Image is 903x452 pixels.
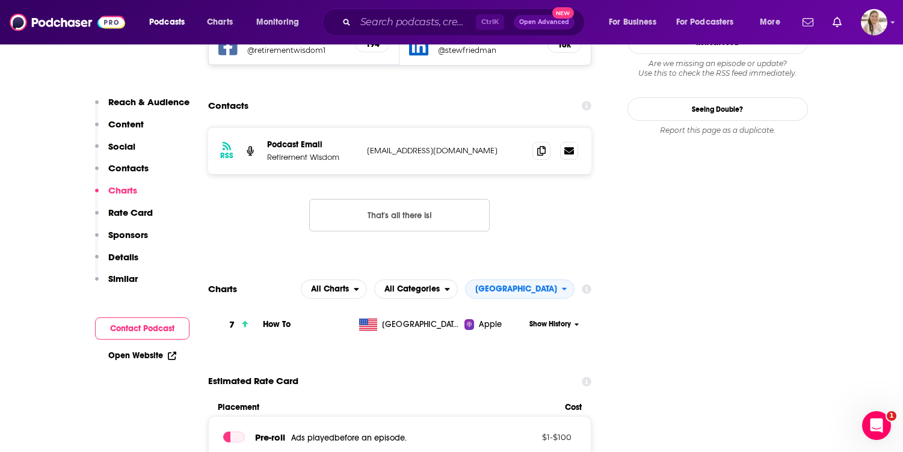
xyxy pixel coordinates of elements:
a: Show notifications dropdown [798,12,818,32]
div: Search podcasts, credits, & more... [334,8,596,36]
h3: RSS [220,151,233,160]
span: Placement [218,402,555,412]
span: United States [382,319,460,331]
button: Details [95,251,138,273]
span: For Podcasters [676,14,734,31]
p: $ 1 - $ 100 [493,432,572,442]
a: Charts [199,13,240,32]
p: Details [108,251,138,263]
span: Ads played before an episode . [291,433,407,443]
p: Social [108,141,135,152]
p: Content [108,118,144,130]
button: Social [95,141,135,163]
button: open menu [751,13,795,32]
a: Open Website [108,350,176,361]
p: [EMAIL_ADDRESS][DOMAIN_NAME] [367,145,523,156]
button: open menu [374,279,458,299]
button: open menu [301,279,367,299]
span: Podcasts [149,14,185,31]
span: Pre -roll [255,432,285,443]
button: Contacts [95,162,149,185]
p: Sponsors [108,229,148,240]
h2: Platforms [301,279,367,299]
button: Show History [525,319,583,329]
span: Apple [479,319,502,331]
span: [GEOGRAPHIC_DATA] [475,285,557,293]
h2: Contacts [208,94,248,117]
button: Show profile menu [861,9,887,35]
h2: Countries [465,279,575,299]
button: open menu [668,13,751,32]
span: New [552,7,574,19]
button: open menu [600,13,671,32]
p: Charts [108,185,137,196]
span: More [760,14,780,31]
img: User Profile [861,9,887,35]
span: Cost [565,402,582,412]
span: For Business [609,14,656,31]
h2: Categories [374,279,458,299]
div: Are we missing an episode or update? Use this to check the RSS feed immediately. [627,59,808,78]
h3: 7 [229,318,235,332]
a: Apple [464,319,525,331]
p: Rate Card [108,207,153,218]
h2: Charts [208,283,237,295]
span: Logged in as acquavie [861,9,887,35]
span: Monitoring [256,14,299,31]
a: @stewfriedman [438,46,538,55]
span: 1 [887,411,896,421]
a: How To [263,319,291,329]
p: Similar [108,273,138,284]
p: Retirement Wisdom [267,152,357,162]
button: open menu [465,279,575,299]
input: Search podcasts, credits, & more... [356,13,476,32]
button: Nothing here. [309,199,490,231]
button: open menu [141,13,200,32]
button: Rate Card [95,207,153,229]
button: Reach & Audience [95,96,190,118]
span: Charts [207,14,233,31]
span: Show History [529,319,571,329]
div: Report this page as a duplicate. [627,126,808,135]
button: Contact Podcast [95,317,190,340]
a: @retirementwisdom1 [247,46,347,55]
span: All Categories [384,285,440,293]
span: Open Advanced [519,19,569,25]
h5: 16k [558,40,571,50]
button: Open AdvancedNew [514,15,575,29]
button: Content [95,118,144,141]
button: Charts [95,185,137,207]
a: Show notifications dropdown [828,12,846,32]
a: [GEOGRAPHIC_DATA] [354,319,464,331]
p: Contacts [108,162,149,174]
p: Podcast Email [267,139,357,150]
span: Ctrl K [476,14,504,30]
span: All Charts [311,285,349,293]
img: Podchaser - Follow, Share and Rate Podcasts [10,11,125,34]
a: Seeing Double? [627,97,808,121]
span: Estimated Rate Card [208,370,298,392]
button: Sponsors [95,229,148,251]
button: Similar [95,273,138,295]
a: 7 [208,308,263,341]
p: Reach & Audience [108,96,190,108]
button: open menu [248,13,315,32]
iframe: Intercom live chat [862,411,891,440]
